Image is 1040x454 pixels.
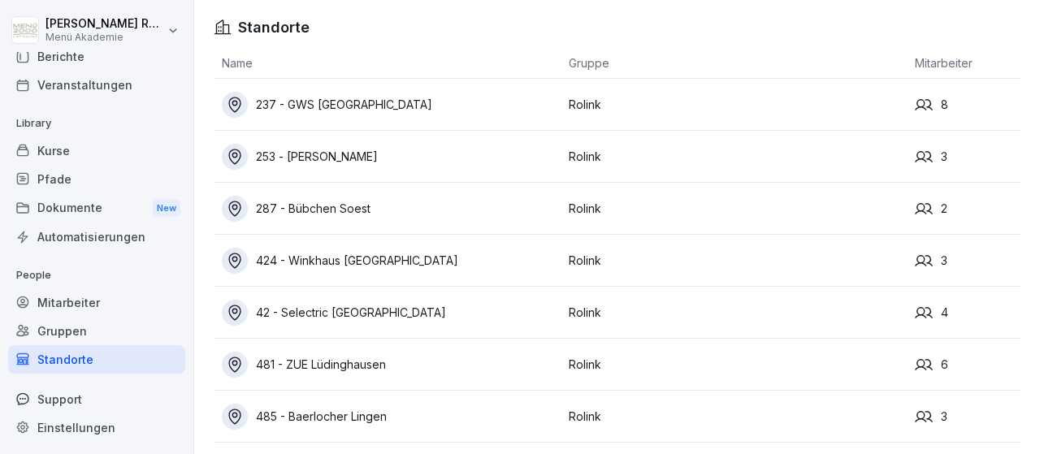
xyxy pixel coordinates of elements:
div: 4 [915,304,1020,322]
td: Rolink [561,79,908,131]
div: 3 [915,148,1020,166]
a: 42 - Selectric [GEOGRAPHIC_DATA] [222,300,561,326]
a: Pfade [8,165,185,193]
p: [PERSON_NAME] Rolink [45,17,164,31]
div: Dokumente [8,193,185,223]
a: 253 - [PERSON_NAME] [222,144,561,170]
td: Rolink [561,339,908,391]
a: 237 - GWS [GEOGRAPHIC_DATA] [222,92,561,118]
th: Name [214,48,561,79]
p: People [8,262,185,288]
div: 2 [915,200,1020,218]
a: Automatisierungen [8,223,185,251]
th: Gruppe [561,48,908,79]
td: Rolink [561,235,908,287]
a: DokumenteNew [8,193,185,223]
div: 6 [915,356,1020,374]
h1: Standorte [238,16,310,38]
a: Veranstaltungen [8,71,185,99]
a: Standorte [8,345,185,374]
div: 3 [915,252,1020,270]
td: Rolink [561,183,908,235]
a: Mitarbeiter [8,288,185,317]
a: 424 - Winkhaus [GEOGRAPHIC_DATA] [222,248,561,274]
div: 8 [915,96,1020,114]
a: Gruppen [8,317,185,345]
th: Mitarbeiter [907,48,1020,79]
p: Library [8,110,185,136]
a: 287 - Bübchen Soest [222,196,561,222]
a: Berichte [8,42,185,71]
a: 481 - ZUE Lüdinghausen [222,352,561,378]
a: Kurse [8,136,185,165]
a: 485 - Baerlocher Lingen [222,404,561,430]
a: Einstellungen [8,413,185,442]
td: Rolink [561,131,908,183]
td: Rolink [561,391,908,443]
p: Menü Akademie [45,32,164,43]
td: Rolink [561,287,908,339]
div: 3 [915,408,1020,426]
div: New [153,199,180,218]
div: Support [8,385,185,413]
